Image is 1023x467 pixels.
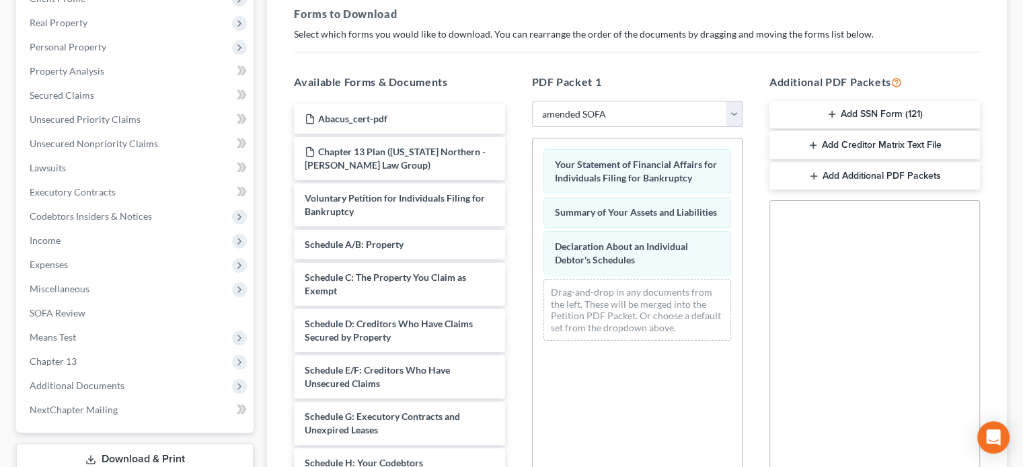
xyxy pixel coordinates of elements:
span: Personal Property [30,41,106,52]
h5: Available Forms & Documents [294,74,504,90]
span: Schedule E/F: Creditors Who Have Unsecured Claims [305,364,450,389]
div: Open Intercom Messenger [977,421,1010,454]
h5: PDF Packet 1 [532,74,743,90]
span: Codebtors Insiders & Notices [30,210,152,222]
a: Unsecured Priority Claims [19,108,254,132]
span: Chapter 13 Plan ([US_STATE] Northern - [PERSON_NAME] Law Group) [305,146,486,171]
span: Schedule G: Executory Contracts and Unexpired Leases [305,411,460,435]
span: Chapter 13 [30,355,77,367]
span: Unsecured Priority Claims [30,114,141,125]
span: Expenses [30,259,68,270]
a: Secured Claims [19,83,254,108]
span: SOFA Review [30,307,85,319]
span: Lawsuits [30,162,66,173]
span: Summary of Your Assets and Liabilities [555,206,717,218]
span: Abacus_cert-pdf [318,113,387,124]
button: Add Additional PDF Packets [769,162,980,190]
span: Executory Contracts [30,186,116,198]
button: Add Creditor Matrix Text File [769,131,980,159]
h5: Forms to Download [294,6,980,22]
span: NextChapter Mailing [30,404,118,415]
a: Lawsuits [19,156,254,180]
a: NextChapter Mailing [19,398,254,422]
span: Your Statement of Financial Affairs for Individuals Filing for Bankruptcy [555,159,717,183]
button: Add SSN Form (121) [769,101,980,129]
a: Executory Contracts [19,180,254,204]
a: Property Analysis [19,59,254,83]
span: Voluntary Petition for Individuals Filing for Bankruptcy [305,192,485,217]
span: Miscellaneous [30,283,89,294]
span: Unsecured Nonpriority Claims [30,138,158,149]
div: Drag-and-drop in any documents from the left. These will be merged into the Petition PDF Packet. ... [543,279,731,341]
span: Real Property [30,17,87,28]
span: Schedule C: The Property You Claim as Exempt [305,271,466,296]
span: Schedule A/B: Property [305,239,404,250]
span: Secured Claims [30,89,94,101]
a: Unsecured Nonpriority Claims [19,132,254,156]
span: Income [30,235,61,246]
span: Means Test [30,331,76,343]
h5: Additional PDF Packets [769,74,980,90]
span: Property Analysis [30,65,104,77]
span: Declaration About an Individual Debtor's Schedules [555,241,688,265]
span: Schedule D: Creditors Who Have Claims Secured by Property [305,318,473,343]
a: SOFA Review [19,301,254,325]
span: Additional Documents [30,380,124,391]
p: Select which forms you would like to download. You can rearrange the order of the documents by dr... [294,28,980,41]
